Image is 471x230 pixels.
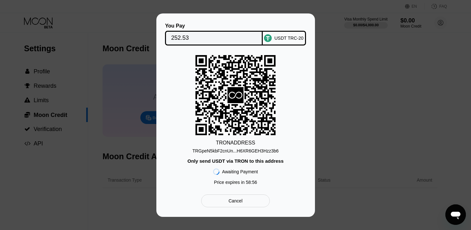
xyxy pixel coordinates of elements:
[274,36,303,41] div: USDT TRC-20
[192,148,278,153] div: TRGpeN5kbF2cnUn...H6XR6GEH3Hzz3b6
[222,169,258,174] div: Awaiting Payment
[445,204,466,225] iframe: Buton lansare fereastră mesagerie
[216,140,255,146] div: TRON ADDRESS
[192,146,278,153] div: TRGpeN5kbF2cnUn...H6XR6GEH3Hzz3b6
[165,23,263,29] div: You Pay
[214,180,257,185] div: Price expires in
[187,158,284,164] div: Only send USDT via TRON to this address
[228,198,243,204] div: Cancel
[246,180,257,185] span: 58 : 56
[201,194,269,207] div: Cancel
[166,23,305,45] div: You PayUSDT TRC-20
